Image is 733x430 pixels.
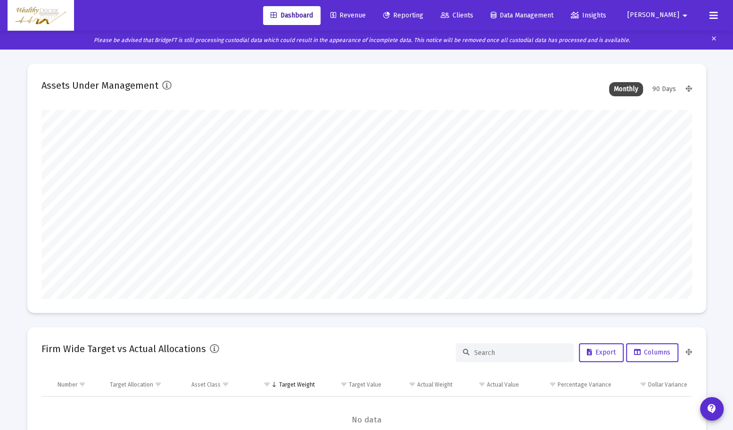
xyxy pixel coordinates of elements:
span: Clients [441,11,473,19]
span: Show filter options for column 'Dollar Variance' [640,381,647,388]
h2: Firm Wide Target vs Actual Allocations [41,341,206,356]
span: Dashboard [271,11,313,19]
mat-icon: clear [710,33,717,47]
td: Column Actual Value [457,373,524,396]
span: Columns [634,348,670,356]
i: Please be advised that BridgeFT is still processing custodial data which could result in the appe... [94,37,630,43]
span: Show filter options for column 'Actual Value' [478,381,486,388]
img: Dashboard [15,6,67,25]
div: Target Allocation [110,381,153,388]
span: No data [41,415,692,425]
input: Search [474,349,567,357]
div: Actual Weight [417,381,453,388]
a: Data Management [483,6,561,25]
span: [PERSON_NAME] [627,11,679,19]
span: Show filter options for column 'Actual Weight' [409,381,416,388]
span: Revenue [330,11,366,19]
span: Show filter options for column 'Asset Class' [222,381,229,388]
mat-icon: arrow_drop_down [679,6,691,25]
span: Export [587,348,616,356]
span: Show filter options for column 'Target Weight' [264,381,271,388]
td: Column Actual Weight [386,373,457,396]
div: Target Weight [279,381,315,388]
span: Show filter options for column 'Number' [79,381,86,388]
div: Asset Class [191,381,221,388]
button: [PERSON_NAME] [616,6,702,25]
a: Dashboard [263,6,321,25]
button: Columns [626,343,678,362]
a: Clients [433,6,481,25]
a: Insights [563,6,614,25]
td: Column Percentage Variance [524,373,616,396]
td: Column Dollar Variance [616,373,692,396]
div: Monthly [609,82,643,96]
div: 90 Days [648,82,681,96]
button: Export [579,343,624,362]
div: Target Value [349,381,381,388]
span: Data Management [491,11,553,19]
td: Column Asset Class [187,373,249,396]
div: Percentage Variance [557,381,611,388]
span: Insights [571,11,606,19]
h2: Assets Under Management [41,78,158,93]
div: Dollar Variance [648,381,687,388]
span: Show filter options for column 'Target Value' [340,381,347,388]
span: Reporting [383,11,423,19]
td: Column Target Weight [249,373,320,396]
a: Reporting [376,6,431,25]
td: Column Target Allocation [105,373,187,396]
td: Column Number [53,373,106,396]
a: Revenue [323,6,373,25]
span: Show filter options for column 'Target Allocation' [155,381,162,388]
mat-icon: contact_support [706,403,717,414]
div: Actual Value [487,381,519,388]
span: Show filter options for column 'Percentage Variance' [549,381,556,388]
div: Number [58,381,77,388]
td: Column Target Value [320,373,386,396]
